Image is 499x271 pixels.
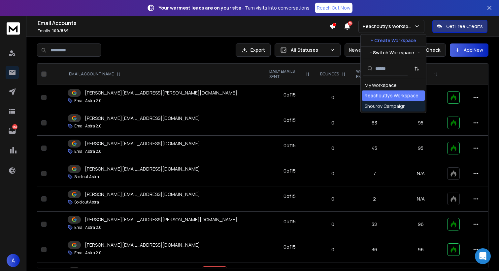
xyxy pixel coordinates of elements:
button: Get Free Credits [432,20,487,33]
p: WARMUP EMAILS [356,69,386,79]
p: [PERSON_NAME][EMAIL_ADDRESS][DOMAIN_NAME] [85,140,200,147]
div: Shourov Campaign [365,103,406,110]
img: logo [7,22,20,35]
p: Email Astra 2.0 [74,225,102,230]
span: 100 / 869 [52,28,69,34]
p: Sold out Astra [74,174,99,179]
div: My Workspace [365,82,397,89]
p: Email Astra 2.0 [74,98,102,103]
p: 0 [319,120,347,126]
p: 0 [319,170,347,177]
div: EMAIL ACCOUNT NAME [69,71,120,77]
p: Get Free Credits [446,23,483,30]
button: Add New [450,43,488,57]
p: Sold out Astra [74,200,99,205]
p: 0 [319,221,347,228]
td: 95 [398,136,443,161]
p: All Statuses [291,47,327,53]
button: Newest [345,43,387,57]
a: 462 [6,124,19,137]
td: 2 [351,186,398,212]
a: Reach Out Now [315,3,352,13]
div: Reachoutly's Workspace [365,93,418,99]
button: Sort by Sort A-Z [410,62,423,75]
p: + Create Workspace [371,37,416,44]
p: 0 [319,94,347,101]
div: Open Intercom Messenger [475,248,491,264]
button: A [7,254,20,267]
td: 96 [398,237,443,262]
td: 32 [351,212,398,237]
p: BOUNCES [320,71,339,77]
button: + Create Workspace [361,35,426,46]
p: Email Astra 2.0 [74,250,102,256]
td: 43 [351,85,398,110]
p: 0 [319,246,347,253]
p: DAILY EMAILS SENT [269,69,303,79]
p: Email Astra 2.0 [74,149,102,154]
td: 96 [398,212,443,237]
strong: Your warmest leads are on your site [159,5,241,11]
p: Emails : [38,28,329,34]
div: 0 of 15 [283,193,296,200]
p: 0 [319,145,347,151]
div: 0 of 15 [283,142,296,149]
p: N/A [402,170,439,177]
p: Reachoutly's Workspace [363,23,414,30]
p: [PERSON_NAME][EMAIL_ADDRESS][DOMAIN_NAME] [85,191,200,198]
div: 0 of 15 [283,218,296,225]
td: 36 [351,237,398,262]
div: 0 of 15 [283,117,296,123]
td: 63 [351,110,398,136]
p: [PERSON_NAME][EMAIL_ADDRESS][PERSON_NAME][DOMAIN_NAME] [85,216,237,223]
p: N/A [402,196,439,202]
td: 7 [351,161,398,186]
div: 0 of 15 [283,168,296,174]
button: Export [236,43,271,57]
p: Email Astra 2.0 [74,123,102,129]
p: [PERSON_NAME][EMAIL_ADDRESS][DOMAIN_NAME] [85,166,200,172]
p: Reach Out Now [317,5,350,11]
p: [PERSON_NAME][EMAIL_ADDRESS][PERSON_NAME][DOMAIN_NAME] [85,90,237,96]
h1: Email Accounts [38,19,329,27]
div: 0 of 15 [283,92,296,98]
p: 0 [319,196,347,202]
span: 50 [348,21,352,26]
p: [PERSON_NAME][EMAIL_ADDRESS][DOMAIN_NAME] [85,115,200,122]
td: 95 [398,110,443,136]
p: --- Switch Workspace --- [367,49,420,56]
p: 462 [12,124,17,129]
div: 0 of 15 [283,244,296,250]
p: [PERSON_NAME][EMAIL_ADDRESS][DOMAIN_NAME] [85,242,200,248]
p: – Turn visits into conversations [159,5,310,11]
td: 45 [351,136,398,161]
